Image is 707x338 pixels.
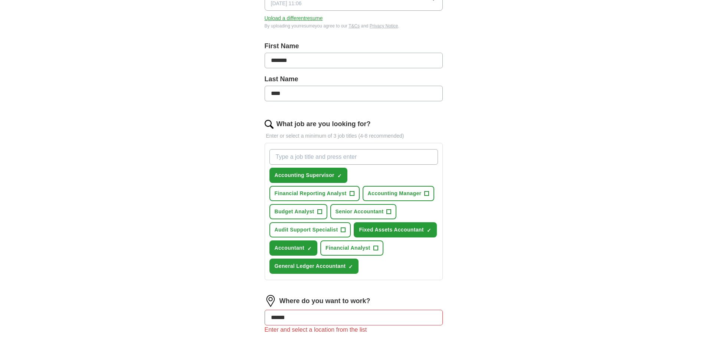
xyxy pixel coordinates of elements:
[276,119,371,129] label: What job are you looking for?
[279,296,370,306] label: Where do you want to work?
[265,41,443,51] label: First Name
[336,208,384,216] span: Senior Accountant
[330,204,397,219] button: Senior Accountant
[359,226,423,234] span: Fixed Assets Accountant
[265,23,443,29] div: By uploading your resume you agree to our and .
[307,246,312,252] span: ✓
[269,149,438,165] input: Type a job title and press enter
[269,168,347,183] button: Accounting Supervisor✓
[275,208,314,216] span: Budget Analyst
[320,240,383,256] button: Financial Analyst
[265,120,274,129] img: search.png
[269,204,327,219] button: Budget Analyst
[368,190,422,197] span: Accounting Manager
[363,186,435,201] button: Accounting Manager
[427,227,431,233] span: ✓
[265,295,276,307] img: location.png
[348,23,360,29] a: T&Cs
[275,226,338,234] span: Audit Support Specialist
[265,132,443,140] p: Enter or select a minimum of 3 job titles (4-8 recommended)
[325,244,370,252] span: Financial Analyst
[265,325,443,334] div: Enter and select a location from the list
[269,222,351,237] button: Audit Support Specialist
[354,222,436,237] button: Fixed Assets Accountant✓
[275,262,346,270] span: General Ledger Accountant
[275,171,334,179] span: Accounting Supervisor
[275,244,305,252] span: Accountant
[275,190,347,197] span: Financial Reporting Analyst
[265,14,323,22] button: Upload a differentresume
[269,259,359,274] button: General Ledger Accountant✓
[337,173,342,179] span: ✓
[265,74,443,84] label: Last Name
[348,264,353,270] span: ✓
[269,186,360,201] button: Financial Reporting Analyst
[269,240,318,256] button: Accountant✓
[370,23,398,29] a: Privacy Notice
